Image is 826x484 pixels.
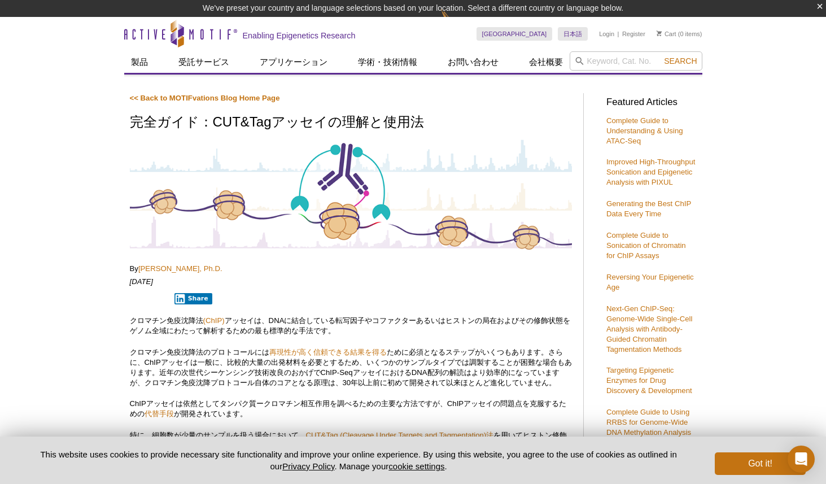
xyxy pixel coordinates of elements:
a: 日本語 [558,27,588,41]
a: お問い合わせ [441,51,505,73]
div: Open Intercom Messenger [788,446,815,473]
a: Generating the Best ChIP Data Every Time [606,199,691,218]
button: Search [661,56,700,66]
a: Improved High-Throughput Sonication and Epigenetic Analysis with PIXUL [606,158,696,186]
a: Complete Guide to Understanding & Using ATAC-Seq [606,116,683,145]
button: cookie settings [388,461,444,471]
a: Privacy Policy [282,461,334,471]
li: (0 items) [657,27,702,41]
img: Change Here [441,8,471,35]
a: [PERSON_NAME], Ph.D. [138,264,222,273]
a: Register [622,30,645,38]
iframe: X Post Button [130,293,167,304]
a: 受託サービス [172,51,236,73]
input: Keyword, Cat. No. [570,51,702,71]
em: [DATE] [130,277,154,286]
a: 会社概要 [522,51,570,73]
p: ChIPアッセイは依然としてタンパク質ークロマチン相互作用を調べるための主要な方法ですが、ChIPアッセイの問題点を克服するための が開発されています。 [130,399,572,419]
a: Next-Gen ChIP-Seq: Genome-Wide Single-Cell Analysis with Antibody-Guided Chromatin Tagmentation M... [606,304,692,354]
p: クロマチン免疫沈降法のプロトコールには ために必須となるステップがいくつもあります。さらに、ChIPアッセイは一般に、比較的大量の出発材料を必要とするため、いくつかのサンプルタイプでは調製するこ... [130,347,572,388]
p: By [130,264,572,274]
a: Reversing Your Epigenetic Age [606,273,694,291]
h1: 完全ガイド：CUT&Tagアッセイの理解と使用法 [130,115,572,131]
a: << Back to MOTIFvations Blog Home Page [130,94,280,102]
a: 再現性が高く信頼できる結果を得る [269,348,387,356]
a: Cart [657,30,676,38]
span: Search [664,56,697,66]
a: 代替手段 [145,409,174,418]
img: Your Cart [657,30,662,36]
a: Login [599,30,614,38]
a: Complete Guide to Sonication of Chromatin for ChIP Assays [606,231,686,260]
a: Complete Guide to Using RRBS for Genome-Wide DNA Methylation Analysis [606,408,691,437]
a: 製品 [124,51,155,73]
a: CUT&Tag (Cleavage Under Targets and Tagmentation)法 [306,431,494,439]
button: Share [174,293,212,304]
p: クロマチン免疫沈降法 アッセイは、DNAに結合している転写因子やコファクターあるいはヒストンの局在およびその修飾状態をゲノム全域にわたって解析するための最も標準的な手法です。 [130,316,572,336]
p: This website uses cookies to provide necessary site functionality and improve your online experie... [21,448,697,472]
p: 特に、細胞数が少量のサンプルを扱う場合において、 を用いてヒストン修飾や転写因子のゲノム上の局在を調べる研究者が増えています。 [130,430,572,451]
a: 学術・技術情報 [351,51,424,73]
a: Targeting Epigenetic Enzymes for Drug Discovery & Development [606,366,692,395]
a: アプリケーション [253,51,334,73]
li: | [618,27,619,41]
h3: Featured Articles [606,98,697,107]
h2: Enabling Epigenetics Research [243,30,356,41]
button: Got it! [715,452,805,475]
a: [GEOGRAPHIC_DATA] [477,27,553,41]
img: Antibody-Based Tagmentation Notes [130,138,572,251]
a: (ChIP) [203,316,225,325]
